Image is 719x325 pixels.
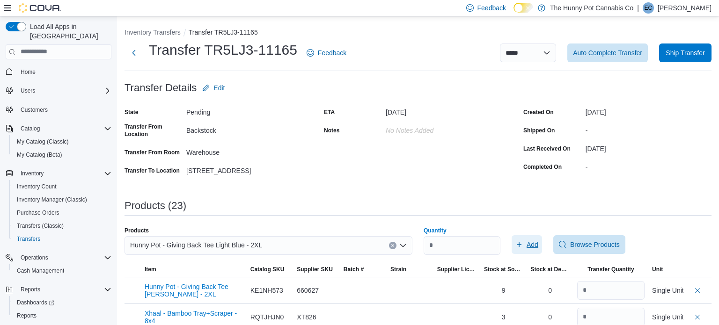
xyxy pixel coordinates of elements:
[250,286,290,295] div: KE1NH573
[484,312,523,322] div: 3
[13,207,63,218] a: Purchase Orders
[186,163,312,174] div: [STREET_ADDRESS]
[324,108,335,116] label: ETA
[145,283,243,298] button: Hunny Pot - Giving Back Tee [PERSON_NAME] - 2XL
[2,122,115,135] button: Catalog
[9,206,115,219] button: Purchase Orders
[17,209,59,217] span: Purchase Orders
[586,141,712,152] div: [DATE]
[13,297,111,308] span: Dashboards
[17,284,111,295] span: Reports
[389,242,396,249] button: Clear input
[17,312,37,319] span: Reports
[692,285,703,296] button: Delete count
[9,309,115,322] button: Reports
[125,82,197,94] h3: Transfer Details
[523,127,555,134] label: Shipped On
[523,163,562,171] label: Completed On
[648,262,683,277] button: Unit
[13,136,73,147] a: My Catalog (Classic)
[586,123,712,134] div: -
[9,219,115,232] button: Transfers (Classic)
[9,193,115,206] button: Inventory Manager (Classic)
[573,48,642,58] span: Auto Complete Transfer
[21,254,48,261] span: Operations
[567,43,648,62] button: Auto Complete Transfer
[17,196,87,203] span: Inventory Manager (Classic)
[130,239,262,251] span: Hunny Pot - Giving Back Tee Light Blue - 2XL
[17,252,52,263] button: Operations
[21,68,36,76] span: Home
[645,2,653,14] span: EC
[125,200,186,211] h3: Products (23)
[652,286,684,295] div: Single Unit
[213,83,225,93] span: Edit
[13,265,68,276] a: Cash Management
[17,123,44,134] button: Catalog
[17,299,54,306] span: Dashboards
[652,266,663,273] span: Unit
[19,3,61,13] img: Cova
[21,125,40,132] span: Catalog
[344,266,364,273] span: Batch #
[21,170,44,177] span: Inventory
[293,262,340,277] button: Supplier SKU
[141,262,247,277] button: Item
[186,105,312,116] div: Pending
[586,159,712,171] div: -
[186,145,312,156] div: Warehouse
[13,233,111,245] span: Transfers
[297,266,333,273] span: Supplier SKU
[17,284,44,295] button: Reports
[21,87,35,94] span: Users
[297,312,336,322] div: XT826
[250,312,290,322] div: RQTJHJN0
[17,138,69,145] span: My Catalog (Classic)
[13,149,111,160] span: My Catalog (Beta)
[523,108,554,116] label: Created On
[13,207,111,218] span: Purchase Orders
[125,149,180,156] label: Transfer From Room
[13,181,111,192] span: Inventory Count
[21,286,40,293] span: Reports
[477,3,506,13] span: Feedback
[125,167,180,174] label: Transfer To Location
[386,123,511,134] div: No Notes added
[2,65,115,79] button: Home
[692,311,703,323] button: Delete count
[17,85,39,96] button: Users
[17,104,111,116] span: Customers
[659,43,712,62] button: Ship Transfer
[570,240,620,249] span: Browse Products
[125,28,712,39] nav: An example of EuiBreadcrumbs
[399,242,407,249] button: Open list of options
[387,262,433,277] button: Strain
[17,104,51,116] a: Customers
[2,251,115,264] button: Operations
[390,266,406,273] span: Strain
[303,43,350,62] a: Feedback
[658,2,712,14] p: [PERSON_NAME]
[21,106,48,114] span: Customers
[9,148,115,161] button: My Catalog (Beta)
[324,127,339,134] label: Notes
[125,43,143,62] button: Next
[17,66,111,78] span: Home
[318,48,346,58] span: Feedback
[13,297,58,308] a: Dashboards
[13,181,60,192] a: Inventory Count
[527,240,538,249] span: Add
[13,220,111,231] span: Transfers (Classic)
[125,227,149,234] label: Products
[643,2,654,14] div: Emily Cosby
[125,123,183,138] label: Transfer From Location
[587,266,634,273] span: Transfer Quantity
[530,286,570,295] div: 0
[17,267,64,274] span: Cash Management
[145,310,243,325] button: Xhaal - Bamboo Tray+Scraper - 8x4
[17,168,47,179] button: Inventory
[424,227,447,234] label: Quantity
[527,262,573,277] button: Stock at Destination
[17,252,111,263] span: Operations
